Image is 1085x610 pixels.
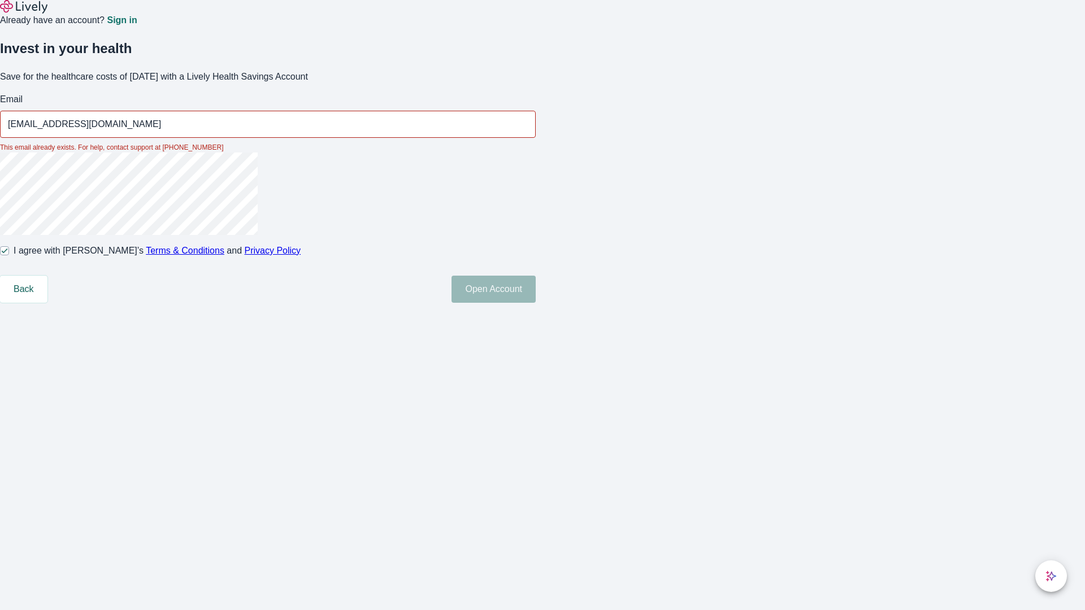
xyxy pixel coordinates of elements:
a: Privacy Policy [245,246,301,255]
button: chat [1035,560,1067,592]
svg: Lively AI Assistant [1045,570,1057,582]
a: Sign in [107,16,137,25]
a: Terms & Conditions [146,246,224,255]
span: I agree with [PERSON_NAME]’s and [14,244,301,258]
